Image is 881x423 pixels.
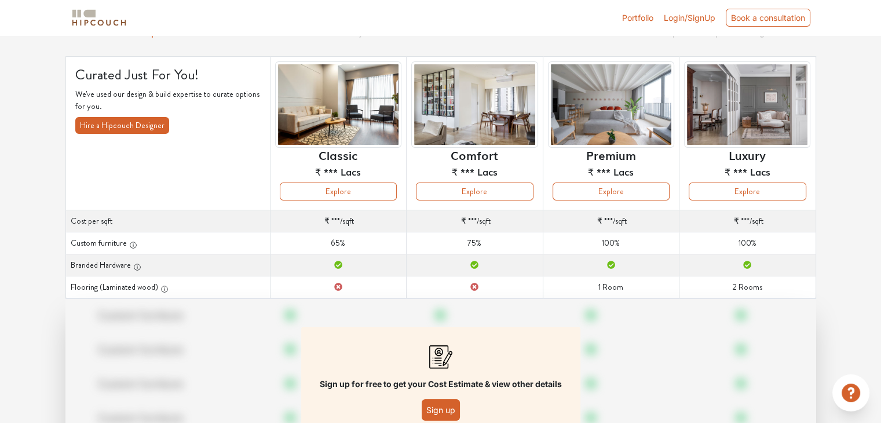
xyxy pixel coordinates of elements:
[280,183,397,200] button: Explore
[726,9,810,27] div: Book a consultation
[451,148,498,162] h6: Comfort
[407,210,543,232] td: /sqft
[521,26,547,39] strong: Details
[586,148,636,162] h6: Premium
[679,210,816,232] td: /sqft
[75,66,261,83] h4: Curated Just For You!
[543,210,679,232] td: /sqft
[664,13,715,23] span: Login/SignUp
[416,183,533,200] button: Explore
[548,61,674,148] img: header-preview
[668,26,776,39] strong: Speak to a Hipcouch Designer
[270,210,406,232] td: /sqft
[407,232,543,254] td: 75%
[679,276,816,298] td: 2 Rooms
[75,117,169,134] button: Hire a Hipcouch Designer
[543,232,679,254] td: 100%
[65,210,270,232] th: Cost per sqft
[411,61,538,148] img: header-preview
[543,276,679,298] td: 1 Room
[144,26,174,39] strong: Options
[689,183,806,200] button: Explore
[65,276,270,298] th: Flooring (Laminated wood)
[65,254,270,276] th: Branded Hardware
[684,61,810,148] img: header-preview
[729,148,766,162] h6: Luxury
[679,232,816,254] td: 100%
[70,5,128,31] span: logo-horizontal.svg
[75,88,261,112] p: We've used our design & build expertise to curate options for you.
[320,378,562,390] p: Sign up for free to get your Cost Estimate & view other details
[70,8,128,28] img: logo-horizontal.svg
[275,61,401,148] img: header-preview
[622,12,653,24] a: Portfolio
[270,232,406,254] td: 65%
[319,148,357,162] h6: Classic
[553,183,670,200] button: Explore
[422,399,460,421] button: Sign up
[65,232,270,254] th: Custom furniture
[330,26,363,39] strong: Summary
